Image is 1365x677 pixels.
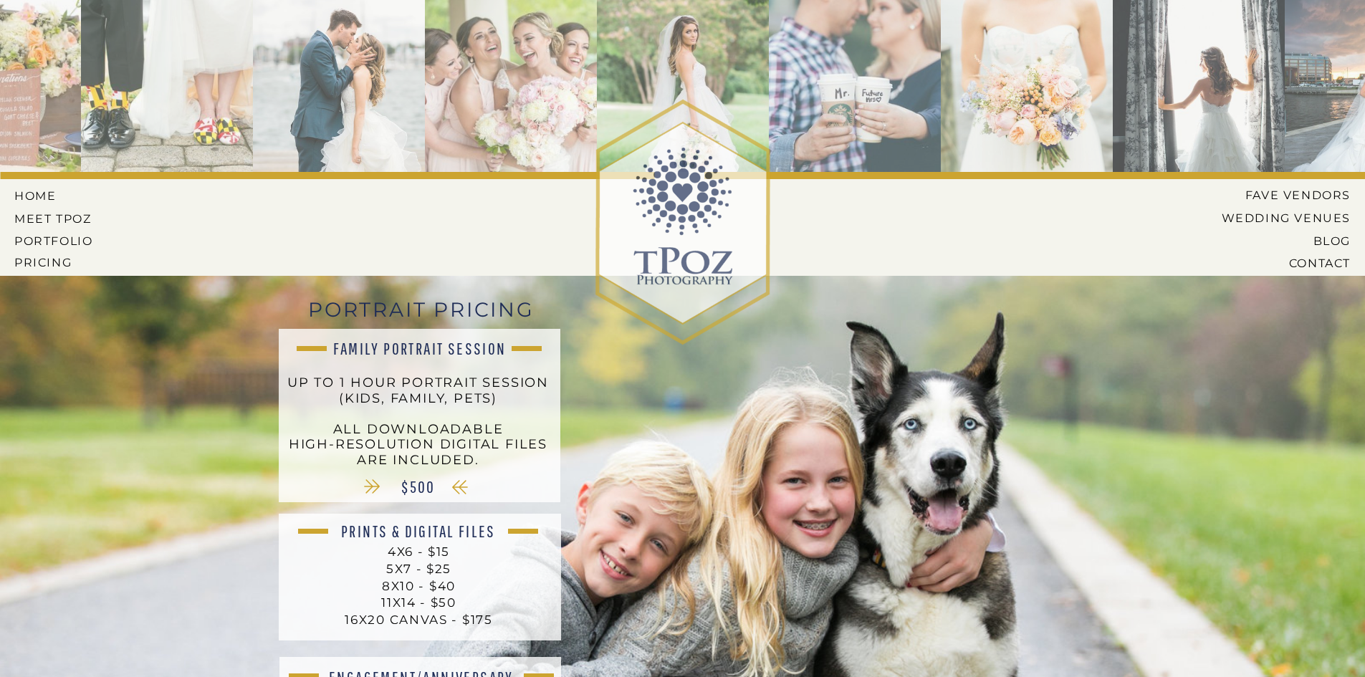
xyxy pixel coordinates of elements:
a: CONTACT [1238,256,1351,269]
a: Pricing [14,256,96,269]
a: PORTFOLIO [14,234,96,247]
p: up to 1 hour portrait session (kids, family, pets) ALl downloadable high-resolution digital files... [283,375,554,482]
a: BLOG [1210,234,1351,247]
p: 4x6 - $15 5x7 - $25 8x10 - $40 11x14 - $50 16x20 Canvas - $175 [282,544,557,641]
a: MEET tPoz [14,212,92,225]
h2: Family Portrait session [300,340,540,357]
p: $500 [375,478,462,509]
h1: Portrait Pricing [280,298,563,324]
h2: Prints & Digital Files [299,522,539,539]
a: Fave Vendors [1233,188,1351,201]
a: HOME [14,189,79,202]
a: Wedding Venues [1199,211,1351,224]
